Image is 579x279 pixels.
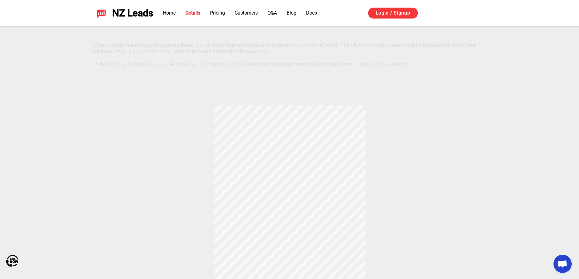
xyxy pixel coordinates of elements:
a: Customers [235,10,258,16]
a: Login / Signup [368,8,418,19]
a: Details [185,10,200,16]
iframe: Sign in with Google Button [424,7,491,20]
span: NZ Leads [112,8,153,19]
a: Blog [287,10,296,16]
a: Docs [306,10,317,16]
img: Call Now [6,255,18,267]
a: Open chat [553,255,572,273]
a: Home [163,10,176,16]
p: When a customer messages your business, our AI reads their message and understands what they want... [92,40,487,67]
img: NZ Leads logo [96,8,106,18]
a: Pricing [210,10,225,16]
a: Q&A [267,10,277,16]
